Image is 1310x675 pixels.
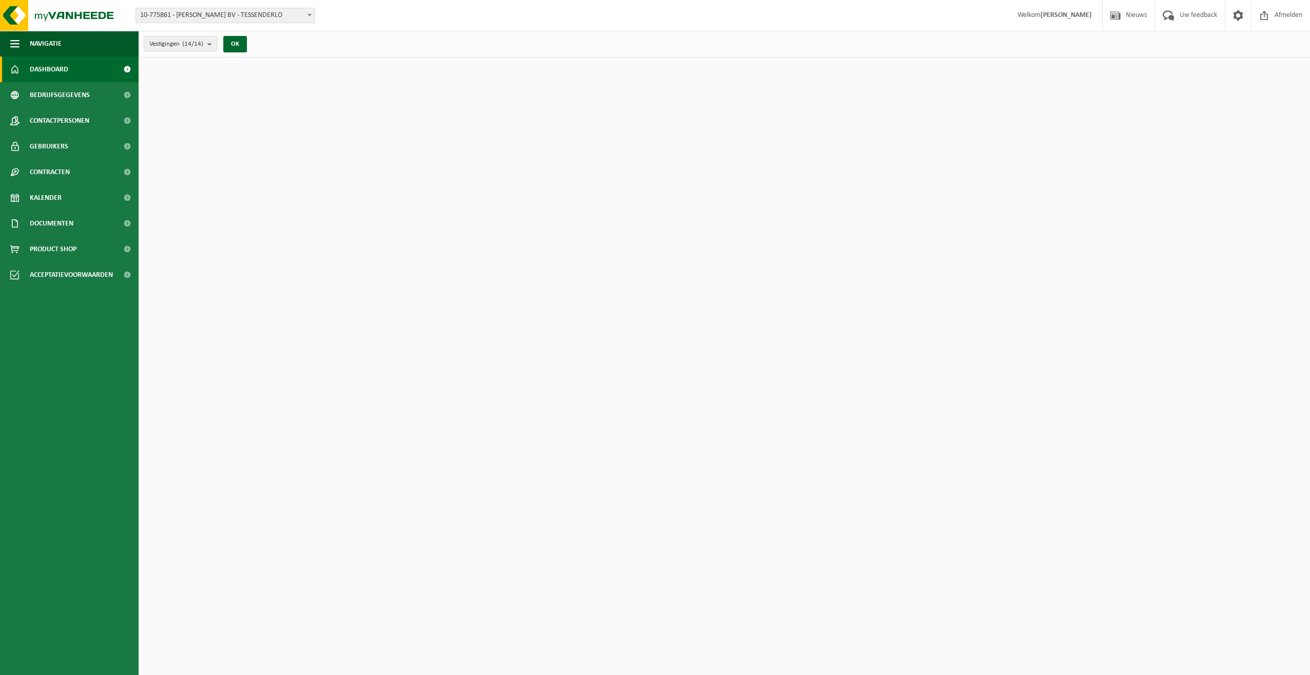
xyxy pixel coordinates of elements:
span: Bedrijfsgegevens [30,82,90,108]
strong: [PERSON_NAME] [1041,11,1092,19]
span: 10-775861 - YVES MAES BV - TESSENDERLO [136,8,315,23]
span: Contracten [30,159,70,185]
span: Acceptatievoorwaarden [30,262,113,288]
span: Vestigingen [149,36,203,52]
span: Documenten [30,211,73,236]
button: OK [223,36,247,52]
button: Vestigingen(14/14) [144,36,217,51]
span: Contactpersonen [30,108,89,134]
span: Navigatie [30,31,62,57]
span: Product Shop [30,236,76,262]
count: (14/14) [182,41,203,47]
span: Dashboard [30,57,68,82]
span: Kalender [30,185,62,211]
span: Gebruikers [30,134,68,159]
